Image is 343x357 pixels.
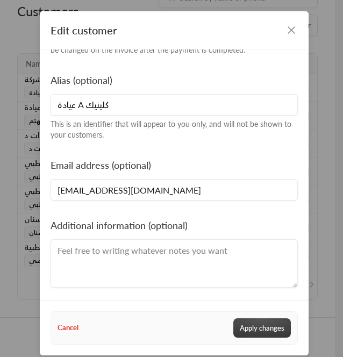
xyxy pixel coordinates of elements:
[51,179,298,201] input: Email address (optional)
[233,318,291,338] button: Apply changes
[51,73,112,88] label: Alias (optional)
[51,218,188,233] label: Additional information (optional)
[51,22,117,38] span: Edit customer
[51,119,298,140] div: This is an identifier that will appear to you only, and will not be shown to your customers.
[51,94,298,116] input: Alias (optional)
[51,158,151,173] label: Email address (optional)
[58,323,78,333] button: Cancel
